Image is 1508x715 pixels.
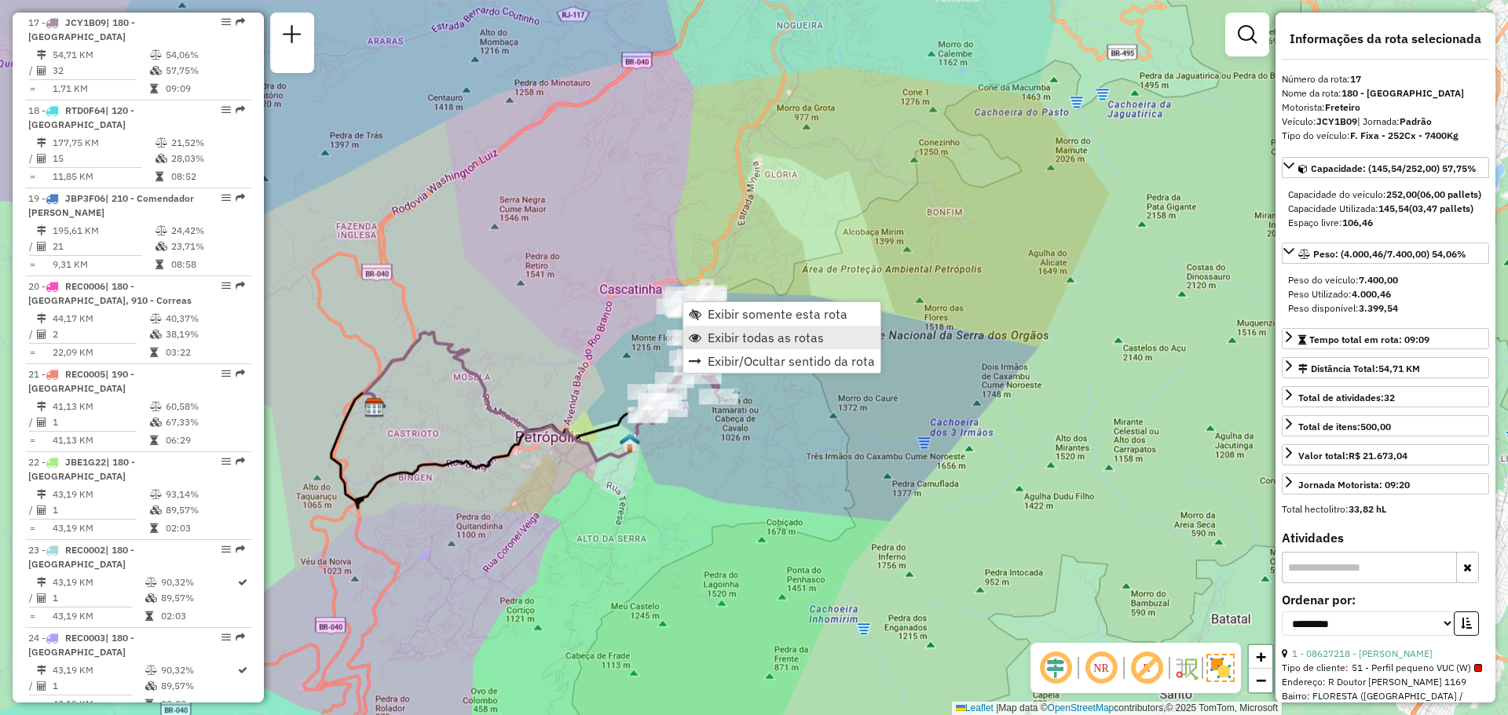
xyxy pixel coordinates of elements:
span: 54,71 KM [1378,363,1420,374]
img: 520 UDC Light Petropolis Centro [620,432,640,453]
span: 51 - Perfil pequeno VUC (W) [1352,661,1482,675]
span: Capacidade: (145,54/252,00) 57,75% [1311,162,1477,174]
em: Opções [221,457,231,466]
td: 08:58 [170,257,245,272]
td: = [28,169,36,184]
div: Peso: (4.000,46/7.400,00) 54,06% [1282,267,1489,322]
i: Total de Atividades [37,681,46,691]
td: 1 [52,414,149,430]
i: Distância Total [37,314,46,323]
div: Total de itens: [1298,420,1391,434]
i: Tempo total em rota [156,172,163,181]
i: Tempo total em rota [150,523,158,533]
td: / [28,502,36,518]
td: / [28,151,36,166]
strong: 32 [1384,392,1395,403]
td: 54,06% [165,47,244,63]
span: Peso: (4.000,46/7.400,00) 54,06% [1313,248,1466,260]
a: Capacidade: (145,54/252,00) 57,75% [1282,157,1489,178]
strong: Freteiro [1325,101,1360,113]
i: Distância Total [37,226,46,235]
td: 02:03 [165,520,244,536]
a: Zoom in [1249,645,1272,669]
span: Tempo total em rota: 09:09 [1309,334,1429,345]
td: 24,42% [170,223,245,239]
div: Jornada Motorista: 09:20 [1298,478,1410,492]
a: Distância Total:54,71 KM [1282,357,1489,378]
td: 43,19 KM [52,520,149,536]
em: Rota exportada [236,281,245,290]
a: Zoom out [1249,669,1272,692]
td: 9,31 KM [52,257,155,272]
i: Tempo total em rota [150,84,158,93]
em: Opções [221,281,231,290]
i: % de utilização da cubagem [156,154,167,163]
td: 43,19 KM [52,662,145,678]
td: 57,75% [165,63,244,78]
img: 01 - UDC Flex Petropolis [366,396,386,417]
td: 21 [52,239,155,254]
span: | 120 - [GEOGRAPHIC_DATA] [28,104,134,130]
a: Jornada Motorista: 09:20 [1282,473,1489,494]
i: Total de Atividades [37,242,46,251]
i: Tempo total em rota [145,699,153,709]
i: % de utilização do peso [145,578,157,587]
span: | 180 - [GEOGRAPHIC_DATA] [28,16,135,42]
td: 43,19 KM [52,575,145,590]
td: 2 [52,326,149,342]
td: 89,57% [165,502,244,518]
td: 54,71 KM [52,47,149,63]
td: 93,14% [165,487,244,502]
td: 23,71% [170,239,245,254]
div: Peso disponível: [1288,301,1483,316]
strong: 7.400,00 [1359,274,1398,286]
td: / [28,414,36,430]
strong: (06,00 pallets) [1417,188,1481,200]
div: Tipo de cliente: [1282,661,1489,675]
span: | 180 - [GEOGRAPHIC_DATA] [28,456,135,482]
i: Distância Total [37,138,46,148]
strong: 145,54 [1378,202,1409,214]
td: 40,37% [165,311,244,326]
strong: 180 - [GEOGRAPHIC_DATA] [1341,87,1464,99]
td: 89,57% [160,678,236,694]
a: Nova sessão e pesquisa [276,19,308,54]
td: 90,32% [160,575,236,590]
i: Total de Atividades [37,66,46,75]
label: Ordenar por: [1282,590,1489,609]
td: 32 [52,63,149,78]
em: Opções [221,193,231,202]
a: Peso: (4.000,46/7.400,00) 54,06% [1282,243,1489,264]
td: 195,61 KM [52,223,155,239]
i: % de utilização da cubagem [150,330,162,339]
i: % de utilização do peso [150,490,162,499]
div: Map data © contributors,© 2025 TomTom, Microsoft [952,702,1282,715]
em: Opções [221,369,231,378]
i: % de utilização da cubagem [150,418,162,427]
img: CDD Petropolis [364,397,385,418]
i: Total de Atividades [37,154,46,163]
span: 24 - [28,632,134,658]
span: Exibir somente esta rota [708,308,847,320]
em: Rota exportada [236,545,245,554]
div: Endereço: R Doutor [PERSON_NAME] 1169 [1282,675,1489,689]
a: OpenStreetMap [1048,702,1115,713]
span: 22 - [28,456,135,482]
i: % de utilização do peso [156,226,167,235]
span: 20 - [28,280,192,306]
td: 08:52 [170,169,245,184]
strong: Padrão [1400,115,1432,127]
td: 90,32% [160,662,236,678]
i: % de utilização do peso [150,50,162,60]
div: Distância Total: [1298,362,1420,376]
td: 03:22 [165,345,244,360]
td: 28,03% [170,151,245,166]
div: Total hectolitro: [1282,502,1489,516]
td: 1 [52,502,149,518]
strong: 17 [1350,73,1361,85]
span: JBP3F06 [65,192,105,204]
span: Peso do veículo: [1288,274,1398,286]
td: 38,19% [165,326,244,342]
strong: 500,00 [1360,421,1391,432]
em: Opções [221,545,231,554]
